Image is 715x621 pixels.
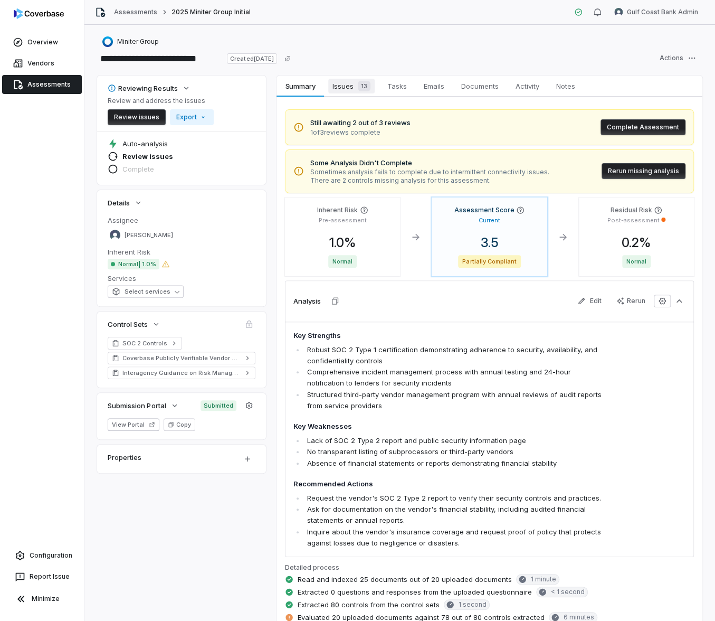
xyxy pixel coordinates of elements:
[170,109,214,125] button: Export
[108,319,148,329] span: Control Sets
[114,8,157,16] a: Assessments
[472,235,507,250] span: 3.5
[293,421,607,432] h4: Key Weaknesses
[358,81,370,91] span: 13
[278,49,297,68] button: Copy link
[108,366,255,379] a: Interagency Guidance on Risk Management
[108,97,214,105] p: Review and address the issues
[304,344,607,366] li: Robust SOC 2 Type 1 certification demonstrating adherence to security, availability, and confiden...
[281,79,319,93] span: Summary
[627,8,698,16] span: Gulf Coast Bank Admin
[2,75,82,94] a: Assessments
[293,296,321,306] h3: Analysis
[108,352,255,364] a: Coverbase Publicly Verifiable Vendor Controls
[99,32,162,51] button: https://miniter.com/Miniter Group
[285,561,694,574] p: Detailed process
[328,255,357,268] span: Normal
[457,79,503,93] span: Documents
[610,206,652,214] h4: Residual Risk
[616,297,645,305] div: Rerun
[108,247,255,257] dt: Inherent Risk
[122,152,173,161] span: Review issues
[108,198,130,208] span: Details
[459,600,487,609] span: 1 second
[171,8,250,16] span: 2025 Miniter Group Initial
[304,493,607,504] li: Request the vendor's SOC 2 Type 2 report to verify their security controls and practices.
[454,206,514,214] h4: Assessment Score
[164,418,195,431] button: Copy
[304,504,607,526] li: Ask for documentation on the vendor's financial stability, including audited financial statements...
[108,401,166,410] span: Submission Portal
[298,575,512,584] span: Read and indexed 25 documents out of 20 uploaded documents
[2,54,82,73] a: Vendors
[293,479,607,490] h4: Recommended Actions
[108,259,159,269] span: Normal | 1.0%
[104,79,194,98] button: Reviewing Results
[321,235,365,250] span: 1.0 %
[104,193,146,212] button: Details
[108,337,182,350] a: SOC 2 Controls
[310,168,549,176] span: Sometimes analysis fails to complete due to intermittent connectivity issues.
[104,396,182,415] button: Submission Portal
[317,206,358,214] h4: Inherent Risk
[511,79,544,93] span: Activity
[304,366,607,389] li: Comprehensive incident management process with annual testing and 24-hour notification to lenders...
[607,217,659,224] p: Post-assessment
[571,293,608,309] button: Edit
[4,588,80,609] button: Minimize
[227,53,277,64] span: Created [DATE]
[310,176,549,185] span: There are 2 controls missing analysis for this assessment.
[458,255,521,268] span: Partially Compliant
[117,37,159,46] span: Miniter Group
[310,158,549,168] span: Some Analysis Didn't Complete
[328,79,375,93] span: Issues
[600,119,685,135] button: Complete Assessment
[304,389,607,411] li: Structured third-party vendor management program with annual reviews of audit reports from servic...
[420,79,449,93] span: Emails
[108,215,255,225] dt: Assignee
[110,230,120,240] img: Shannon LeBlanc avatar
[304,458,607,469] li: Absence of financial statements or reports demonstrating financial stability
[319,217,367,224] p: Pre-assessment
[383,79,411,93] span: Tasks
[653,50,702,66] button: Actions
[602,163,685,179] button: Rerun missing analysis
[122,164,154,174] span: Complete
[304,446,607,457] li: No transparent listing of subprocessors or third-party vendors
[14,8,64,19] img: logo-D7KZi-bG.svg
[122,139,168,148] span: Auto-analysis
[122,369,241,377] span: Interagency Guidance on Risk Management
[108,274,255,283] dt: Services
[610,293,652,309] button: Rerun
[293,331,607,341] h4: Key Strengths
[614,8,623,16] img: Gulf Coast Bank Admin avatar
[310,128,411,137] span: 1 of 3 reviews complete
[298,587,532,597] span: Extracted 0 questions and responses from the uploaded questionnaire
[201,400,236,411] span: Submitted
[613,235,660,250] span: 0.2 %
[125,231,173,239] span: [PERSON_NAME]
[622,255,651,268] span: Normal
[108,109,166,125] button: Review issues
[298,600,440,609] span: Extracted 80 controls from the control sets
[4,546,80,565] a: Configuration
[2,33,82,52] a: Overview
[551,588,585,596] span: < 1 second
[304,526,607,549] li: Inquire about the vendor's insurance coverage and request proof of policy that protects against l...
[104,315,164,334] button: Control Sets
[108,83,178,93] div: Reviewing Results
[608,4,704,20] button: Gulf Coast Bank Admin avatarGulf Coast Bank Admin
[531,575,556,584] span: 1 minute
[310,118,411,128] span: Still awaiting 2 out of 3 reviews
[552,79,579,93] span: Notes
[122,339,167,347] span: SOC 2 Controls
[108,418,159,431] button: View Portal
[4,567,80,586] button: Report Issue
[122,354,241,362] span: Coverbase Publicly Verifiable Vendor Controls
[112,287,170,296] span: Select services
[304,435,607,446] li: Lack of SOC 2 Type 2 report and public security information page
[479,217,500,224] p: Current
